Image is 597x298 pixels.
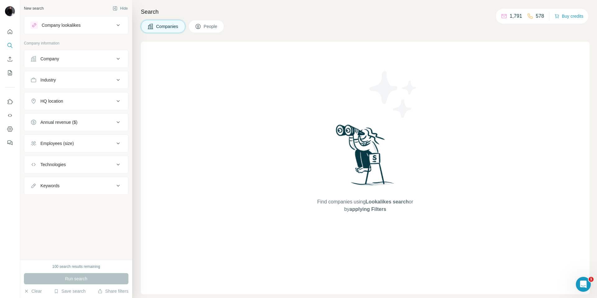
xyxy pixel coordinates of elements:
div: Keywords [40,183,59,189]
div: Company [40,56,59,62]
img: Avatar [5,6,15,16]
div: Company lookalikes [42,22,81,28]
button: Clear [24,288,42,294]
div: New search [24,6,44,11]
button: HQ location [24,94,128,109]
div: Annual revenue ($) [40,119,77,125]
button: Share filters [98,288,128,294]
div: Technologies [40,161,66,168]
p: 578 [536,12,544,20]
button: Enrich CSV [5,54,15,65]
button: Hide [108,4,132,13]
img: Surfe Illustration - Woman searching with binoculars [333,123,398,192]
button: Quick start [5,26,15,37]
button: Feedback [5,137,15,148]
div: Employees (size) [40,140,74,147]
span: People [204,23,218,30]
span: Lookalikes search [366,199,409,204]
button: Use Surfe on LinkedIn [5,96,15,107]
h4: Search [141,7,590,16]
button: Buy credits [554,12,583,21]
button: Company lookalikes [24,18,128,33]
span: Companies [156,23,179,30]
div: HQ location [40,98,63,104]
div: Industry [40,77,56,83]
button: Employees (size) [24,136,128,151]
img: Surfe Illustration - Stars [365,67,421,123]
span: Find companies using or by [315,198,415,213]
button: Technologies [24,157,128,172]
button: Use Surfe API [5,110,15,121]
button: Company [24,51,128,66]
button: Keywords [24,178,128,193]
button: My lists [5,67,15,78]
button: Annual revenue ($) [24,115,128,130]
p: Company information [24,40,128,46]
span: 1 [589,277,594,282]
p: 1,791 [510,12,522,20]
button: Dashboard [5,123,15,135]
button: Search [5,40,15,51]
button: Industry [24,72,128,87]
div: 100 search results remaining [52,264,100,269]
span: applying Filters [349,207,386,212]
iframe: Intercom live chat [576,277,591,292]
button: Save search [54,288,86,294]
